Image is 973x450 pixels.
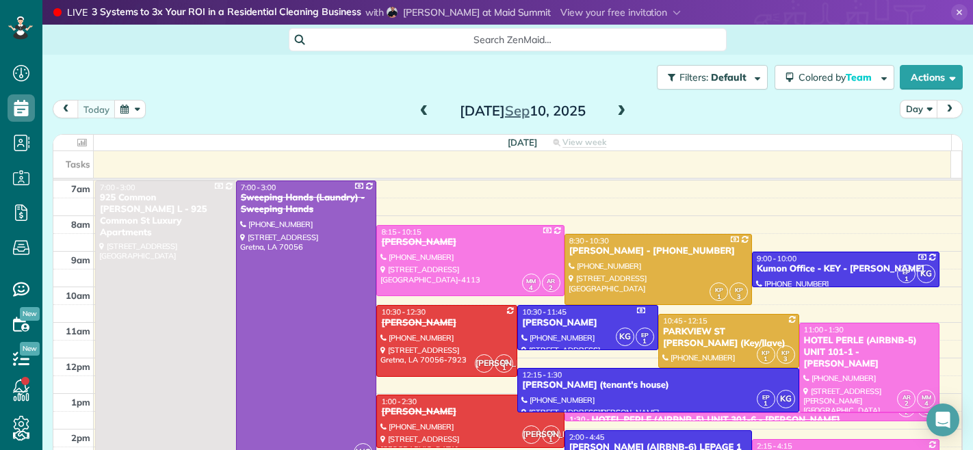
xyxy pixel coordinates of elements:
span: CG [547,429,555,436]
span: KP [762,349,770,356]
span: 10am [66,290,90,301]
div: [PERSON_NAME] (tenant's house) [521,380,794,391]
small: 3 [777,353,794,366]
span: [PERSON_NAME] [522,425,541,444]
span: [PERSON_NAME] [475,354,493,373]
small: 1 [710,291,727,304]
span: 12:15 - 1:30 [522,370,562,380]
button: Colored byTeam [775,65,894,90]
span: KG [777,390,795,408]
span: 12pm [66,361,90,372]
span: 1:00 - 2:30 [381,397,417,406]
div: Kumon Office - KEY - [PERSON_NAME] [756,263,935,275]
div: HOTEL PERLE (AIRBNB-5) UNIT 101-1 - [PERSON_NAME] [803,335,936,370]
span: CG [500,358,508,365]
div: 925 Common [PERSON_NAME] L - 925 Common St Luxury Apartments [99,192,232,239]
a: Filters: Default [650,65,768,90]
button: prev [53,100,79,118]
span: Colored by [799,71,877,83]
span: 9am [71,254,90,265]
span: 8:15 - 10:15 [381,227,421,237]
span: [PERSON_NAME] at Maid Summit [403,6,551,18]
span: with [365,6,385,18]
span: 10:30 - 11:45 [522,307,567,317]
small: 1 [757,397,775,410]
span: Default [711,71,747,83]
span: AR [903,393,911,401]
div: [PERSON_NAME] [380,237,560,248]
span: KP [735,286,743,293]
span: Tasks [66,159,90,170]
span: 7am [71,183,90,194]
span: 1pm [71,397,90,408]
span: MM [922,393,931,401]
small: 1 [543,434,560,447]
span: 11am [66,326,90,336]
small: 4 [523,282,540,295]
h2: [DATE] 10, 2025 [437,103,608,118]
div: [PERSON_NAME] [380,317,513,329]
button: next [937,100,963,118]
div: [PERSON_NAME] [380,406,560,418]
span: New [20,307,40,321]
button: Day [900,100,938,118]
span: EP [762,393,770,401]
span: 7:00 - 3:00 [100,183,135,192]
span: EP [903,268,910,276]
small: 4 [918,397,935,410]
button: Actions [900,65,963,90]
div: [PERSON_NAME] [521,317,654,329]
small: 2 [898,406,915,419]
span: 8am [71,219,90,230]
small: 2 [898,397,915,410]
span: View week [562,137,606,148]
span: Filters: [679,71,708,83]
div: Open Intercom Messenger [926,403,959,436]
span: 11:00 - 1:30 [804,325,844,334]
span: 8:30 - 10:30 [569,236,609,246]
small: 4 [918,406,935,419]
span: [DATE] [508,137,537,148]
span: 10:45 - 12:15 [663,316,708,326]
small: 1 [636,335,653,348]
button: today [77,100,116,118]
small: 3 [730,291,747,304]
div: [PERSON_NAME] - [PHONE_NUMBER] [569,246,748,257]
span: EP [641,331,649,339]
span: KP [715,286,723,293]
small: 2 [543,282,560,295]
span: 7:00 - 3:00 [241,183,276,192]
span: 10:30 - 12:30 [381,307,426,317]
span: AR [547,277,555,284]
span: New [20,342,40,356]
span: 9:00 - 10:00 [757,254,796,263]
span: KG [917,265,935,283]
img: horacio-reyes-bc8646670b5443198450b93bc0fdfcae425479667f5a57d08a21e537803d0fa7.png [387,7,398,18]
span: Sep [505,102,530,119]
span: KG [616,328,634,346]
div: HOTEL PERLE (AIRBNB-5) UNIT 301-6 - [PERSON_NAME] [591,414,840,426]
small: 1 [757,353,775,366]
small: 1 [495,362,513,375]
span: Team [846,71,874,83]
small: 1 [898,273,915,286]
span: 2pm [71,432,90,443]
button: Filters: Default [657,65,768,90]
span: 2:00 - 4:45 [569,432,605,442]
span: MM [526,277,536,284]
span: KP [781,349,790,356]
div: Sweeping Hands (Laundry) - Sweeping Hands [240,192,373,215]
div: PARKVIEW ST [PERSON_NAME] (Key/llave) [662,326,795,349]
